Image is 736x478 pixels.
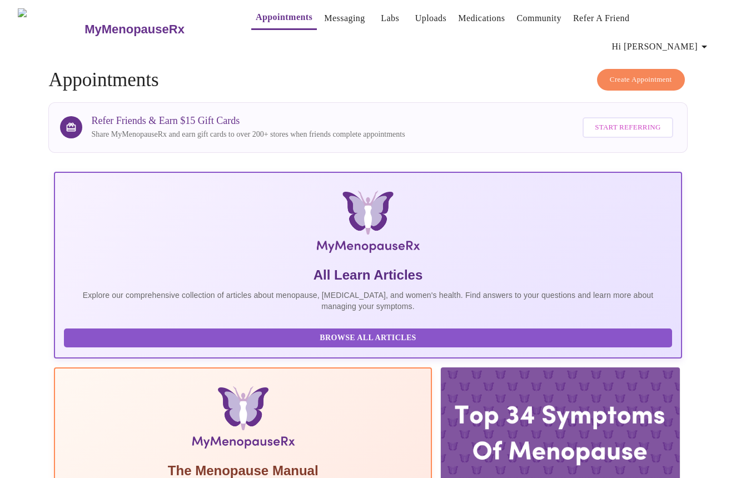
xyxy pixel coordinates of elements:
img: Menopause Manual [121,386,365,453]
h4: Appointments [48,69,687,91]
button: Appointments [251,6,317,30]
h5: All Learn Articles [64,266,672,284]
button: Refer a Friend [569,7,634,29]
a: Start Referring [580,112,675,143]
h3: MyMenopauseRx [84,22,185,37]
a: Medications [458,11,505,26]
img: MyMenopauseRx Logo [18,8,83,50]
button: Medications [454,7,509,29]
a: MyMenopauseRx [83,10,229,49]
a: Labs [381,11,399,26]
a: Refer a Friend [573,11,630,26]
a: Uploads [415,11,447,26]
button: Uploads [411,7,451,29]
span: Browse All Articles [75,331,660,345]
button: Start Referring [583,117,673,138]
span: Create Appointment [610,73,672,86]
button: Messaging [320,7,369,29]
a: Browse All Articles [64,332,674,342]
button: Create Appointment [597,69,685,91]
a: Appointments [256,9,312,25]
span: Start Referring [595,121,660,134]
button: Hi [PERSON_NAME] [608,36,715,58]
button: Labs [372,7,408,29]
a: Messaging [324,11,365,26]
h3: Refer Friends & Earn $15 Gift Cards [91,115,405,127]
p: Share MyMenopauseRx and earn gift cards to over 200+ stores when friends complete appointments [91,129,405,140]
span: Hi [PERSON_NAME] [612,39,711,54]
button: Browse All Articles [64,328,672,348]
a: Community [516,11,561,26]
img: MyMenopauseRx Logo [158,191,578,257]
p: Explore our comprehensive collection of articles about menopause, [MEDICAL_DATA], and women's hea... [64,290,672,312]
button: Community [512,7,566,29]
